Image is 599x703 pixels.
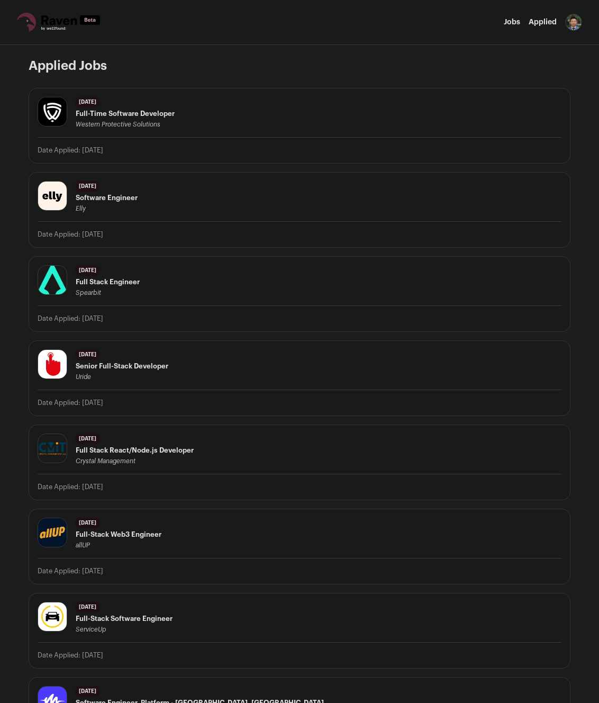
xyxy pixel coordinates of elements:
[76,194,138,202] span: Software Engineer
[76,434,99,444] span: [DATE]
[29,425,570,500] a: [DATE] Full Stack React/Node.js Developer Crystal Management Date Applied: [DATE]
[38,483,103,491] p: Date Applied: [DATE]
[76,97,99,107] span: [DATE]
[29,173,570,247] a: [DATE] Software Engineer Elly Date Applied: [DATE]
[76,615,173,623] span: Full-Stack Software Engineer
[76,278,140,286] span: Full Stack Engineer
[76,205,86,212] span: Elly
[76,542,90,548] span: allUP
[38,230,103,239] p: Date Applied: [DATE]
[76,458,135,464] span: Crystal Management
[504,19,520,26] a: Jobs
[38,97,67,126] img: 11c0f99369b9d7bff16511b58f94cdec6e518f5611f488805e7fdc716bb7b41d.jpg
[29,341,570,416] a: [DATE] Senior Full-Stack Developer Uride Date Applied: [DATE]
[38,399,103,407] p: Date Applied: [DATE]
[76,290,101,296] span: Spearbit
[76,349,99,360] span: [DATE]
[38,602,67,631] img: da23562e732ffb719800495363e96033526474679c5d359611d6160881a62f7c.jpg
[529,19,557,26] a: Applied
[76,626,106,633] span: ServiceUp
[38,182,67,210] img: 76ce2cb4bf118234e0b11926b56f4b74645c57ba5788a1c2ded4021ff43d6561.jpg
[29,58,570,75] h1: Applied Jobs
[76,374,91,380] span: Uride
[29,509,570,584] a: [DATE] Full-Stack Web3 Engineer allUP Date Applied: [DATE]
[76,121,160,128] span: Western Protective Solutions
[76,602,99,612] span: [DATE]
[76,181,99,192] span: [DATE]
[38,567,103,575] p: Date Applied: [DATE]
[76,530,161,539] span: Full-Stack Web3 Engineer
[76,362,168,371] span: Senior Full-Stack Developer
[76,518,99,528] span: [DATE]
[76,265,99,276] span: [DATE]
[565,14,582,31] button: Open dropdown
[38,314,103,323] p: Date Applied: [DATE]
[29,257,570,331] a: [DATE] Full Stack Engineer Spearbit Date Applied: [DATE]
[29,88,570,163] a: [DATE] Full-Time Software Developer Western Protective Solutions Date Applied: [DATE]
[38,518,67,547] img: 329ea1f9ea13944592e47f1fdeda0fa374fb1716a2db42ab886abf844dadeb67
[38,262,67,299] img: 39f2d51e539b69db8a68e953144b8b8c853b711398eaeaea5f623b69895a3380.png
[565,14,582,31] img: 8416466-medium_jpg
[76,110,175,118] span: Full-Time Software Developer
[76,446,194,455] span: Full Stack React/Node.js Developer
[38,350,67,378] img: 497bdb8e91f4b2b18b1d3ea8e0b8e4edc1e1975ddbc3238e8d68e977567c4f41.jpg
[38,146,103,155] p: Date Applied: [DATE]
[29,593,570,668] a: [DATE] Full-Stack Software Engineer ServiceUp Date Applied: [DATE]
[38,441,67,455] img: 5da0a3b2d2077ada6b34d216791990600c9e8a055d8444ba74817e6b38443d3f.png
[76,686,99,697] span: [DATE]
[38,651,103,660] p: Date Applied: [DATE]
